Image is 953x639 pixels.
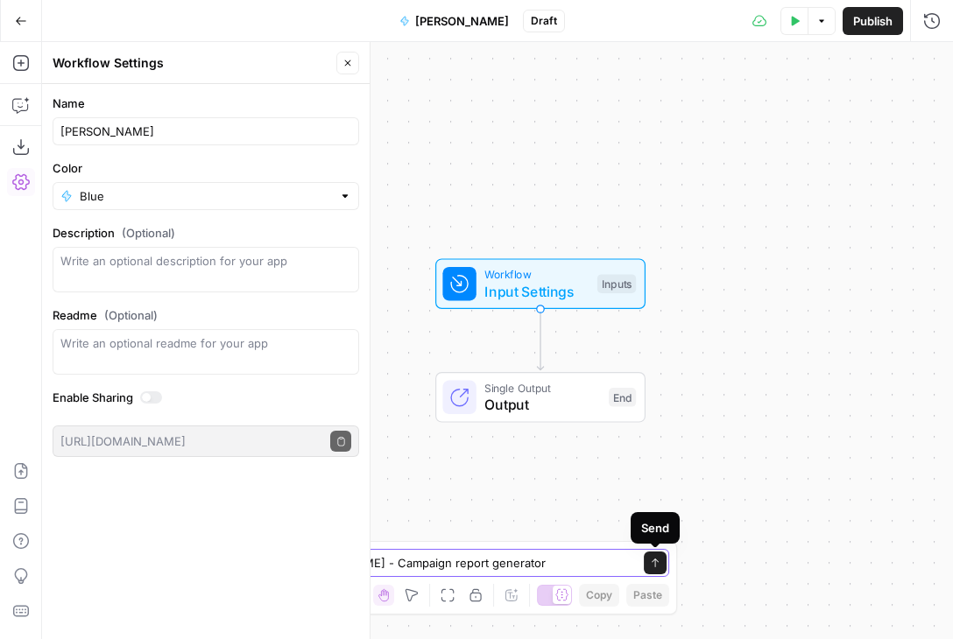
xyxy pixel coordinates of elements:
[853,12,893,30] span: Publish
[53,159,359,177] label: Color
[60,123,351,140] input: Untitled
[389,7,519,35] button: [PERSON_NAME]
[597,274,636,293] div: Inputs
[122,224,175,242] span: (Optional)
[843,7,903,35] button: Publish
[292,554,626,572] textarea: [PERSON_NAME] - Campaign report generator
[579,584,619,607] button: Copy
[484,266,589,283] span: Workflow
[104,306,158,324] span: (Optional)
[531,13,557,29] span: Draft
[537,309,543,370] g: Edge from start to end
[53,54,331,72] div: Workflow Settings
[53,389,359,406] label: Enable Sharing
[484,379,600,396] span: Single Output
[53,224,359,242] label: Description
[609,388,636,407] div: End
[586,587,612,603] span: Copy
[80,187,332,205] input: Blue
[484,281,589,302] span: Input Settings
[633,587,662,603] span: Paste
[626,584,669,607] button: Paste
[378,372,703,423] div: Single OutputOutputEnd
[53,306,359,324] label: Readme
[484,394,600,415] span: Output
[378,258,703,309] div: WorkflowInput SettingsInputs
[53,95,359,112] label: Name
[415,12,509,30] span: [PERSON_NAME]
